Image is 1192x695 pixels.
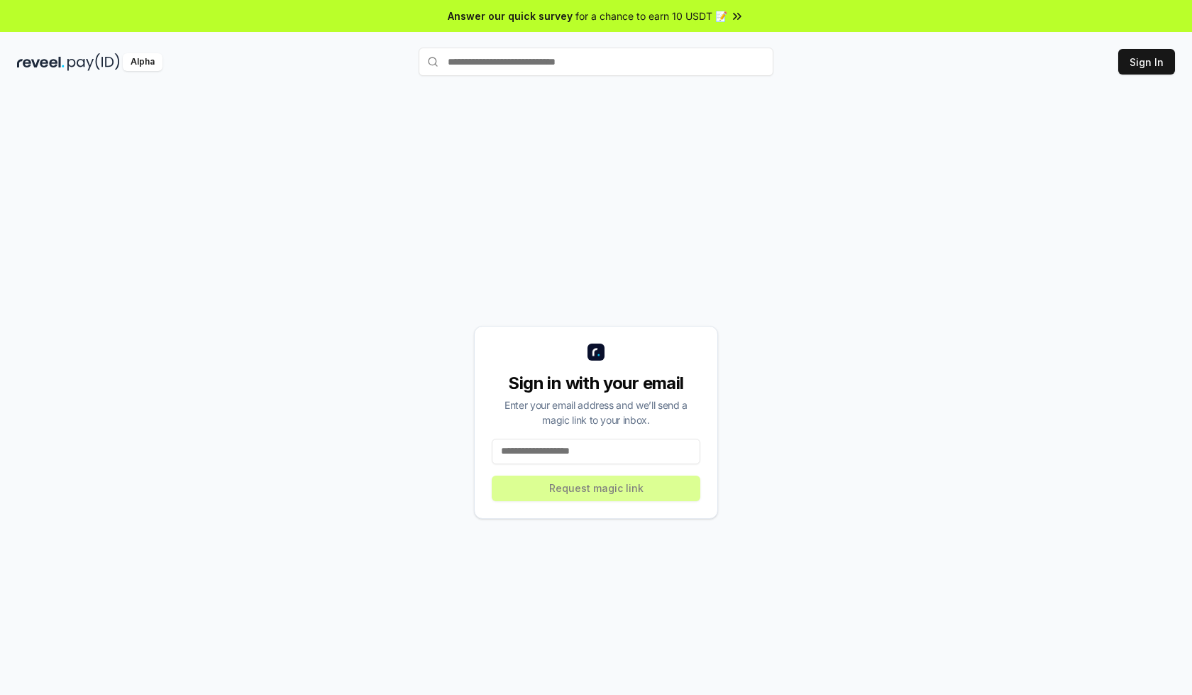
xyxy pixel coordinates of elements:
[448,9,573,23] span: Answer our quick survey
[17,53,65,71] img: reveel_dark
[587,344,605,361] img: logo_small
[1118,49,1175,75] button: Sign In
[123,53,162,71] div: Alpha
[492,398,700,427] div: Enter your email address and we’ll send a magic link to your inbox.
[492,372,700,395] div: Sign in with your email
[575,9,727,23] span: for a chance to earn 10 USDT 📝
[67,53,120,71] img: pay_id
